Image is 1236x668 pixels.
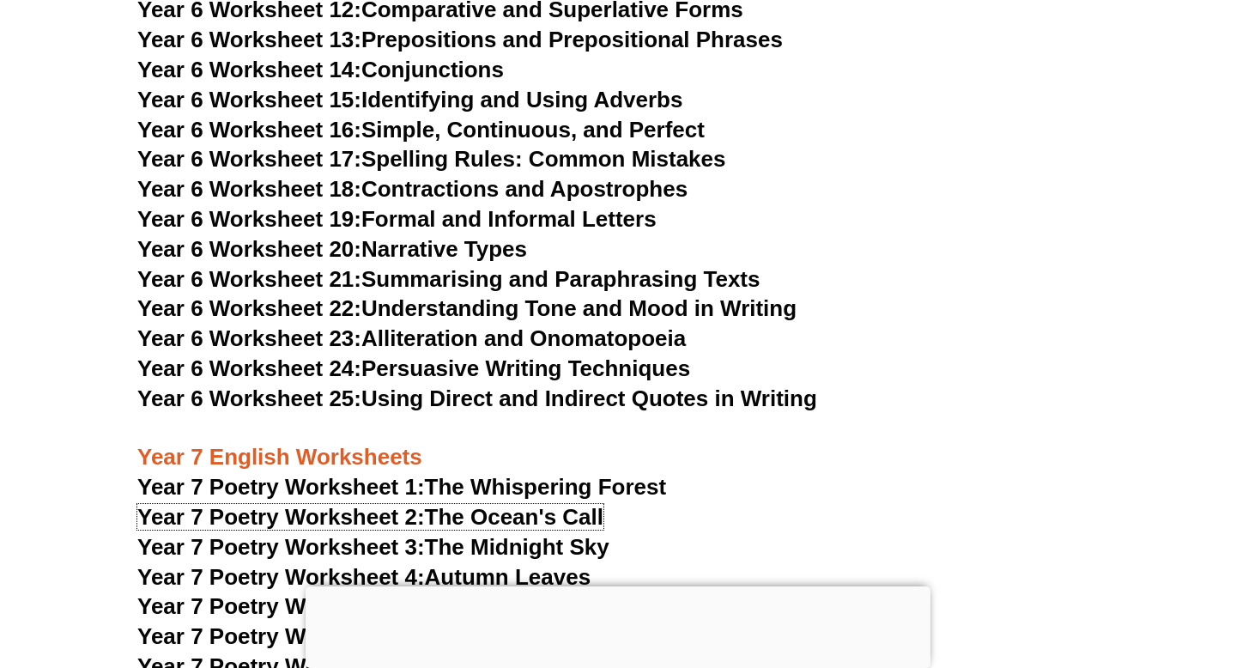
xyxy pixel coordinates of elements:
[137,206,361,232] span: Year 6 Worksheet 19:
[137,593,425,619] span: Year 7 Poetry Worksheet 5:
[137,534,425,560] span: Year 7 Poetry Worksheet 3:
[137,117,361,143] span: Year 6 Worksheet 16:
[137,295,361,321] span: Year 6 Worksheet 22:
[137,266,760,292] a: Year 6 Worksheet 21:Summarising and Paraphrasing Texts
[137,474,425,500] span: Year 7 Poetry Worksheet 1:
[137,534,609,560] a: Year 7 Poetry Worksheet 3:The Midnight Sky
[137,146,361,172] span: Year 6 Worksheet 17:
[137,504,603,530] a: Year 7 Poetry Worksheet 2:The Ocean's Call
[137,176,688,202] a: Year 6 Worksheet 18:Contractions and Apostrophes
[137,176,361,202] span: Year 6 Worksheet 18:
[137,325,361,351] span: Year 6 Worksheet 23:
[306,586,930,664] iframe: Advertisement
[137,57,504,82] a: Year 6 Worksheet 14:Conjunctions
[137,117,705,143] a: Year 6 Worksheet 16:Simple, Continuous, and Perfect
[137,295,797,321] a: Year 6 Worksheet 22:Understanding Tone and Mood in Writing
[137,386,817,411] a: Year 6 Worksheet 25:Using Direct and Indirect Quotes in Writing
[137,593,637,619] a: Year 7 Poetry Worksheet 5:The River's Journey
[137,266,361,292] span: Year 6 Worksheet 21:
[137,504,425,530] span: Year 7 Poetry Worksheet 2:
[137,27,361,52] span: Year 6 Worksheet 13:
[137,564,591,590] a: Year 7 Poetry Worksheet 4:Autumn Leaves
[137,623,425,649] span: Year 7 Poetry Worksheet 6:
[137,236,361,262] span: Year 6 Worksheet 20:
[137,415,1099,473] h3: Year 7 English Worksheets
[137,87,361,112] span: Year 6 Worksheet 15:
[942,474,1236,668] iframe: Chat Widget
[137,206,657,232] a: Year 6 Worksheet 19:Formal and Informal Letters
[137,474,666,500] a: Year 7 Poetry Worksheet 1:The Whispering Forest
[137,386,361,411] span: Year 6 Worksheet 25:
[137,236,527,262] a: Year 6 Worksheet 20:Narrative Types
[137,57,361,82] span: Year 6 Worksheet 14:
[137,564,425,590] span: Year 7 Poetry Worksheet 4:
[137,27,783,52] a: Year 6 Worksheet 13:Prepositions and Prepositional Phrases
[137,623,623,649] a: Year 7 Poetry Worksheet 6:The Secret Garden
[137,355,361,381] span: Year 6 Worksheet 24:
[137,87,682,112] a: Year 6 Worksheet 15:Identifying and Using Adverbs
[137,146,725,172] a: Year 6 Worksheet 17:Spelling Rules: Common Mistakes
[137,325,686,351] a: Year 6 Worksheet 23:Alliteration and Onomatopoeia
[137,355,690,381] a: Year 6 Worksheet 24:Persuasive Writing Techniques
